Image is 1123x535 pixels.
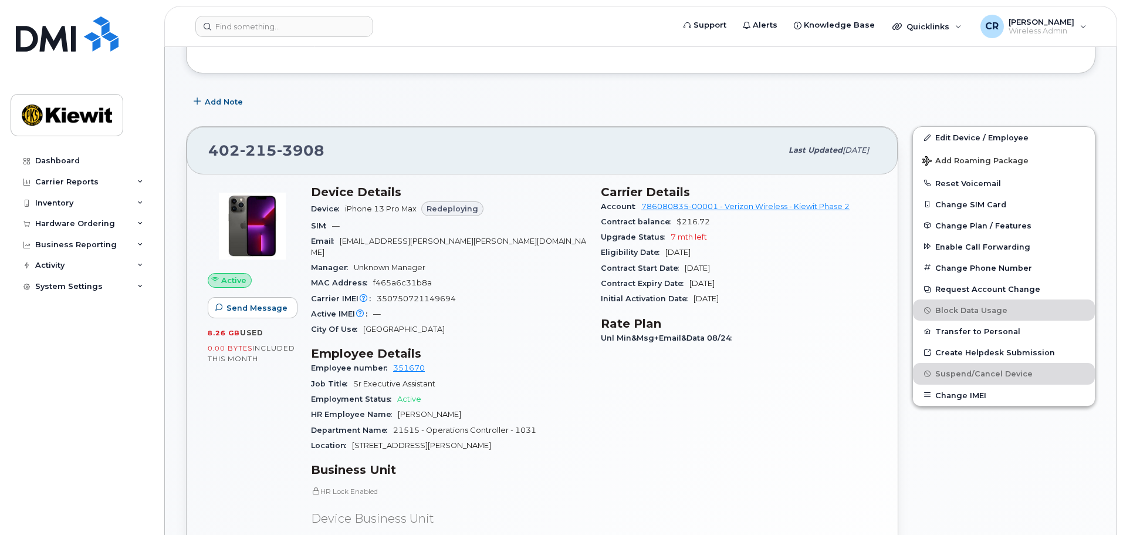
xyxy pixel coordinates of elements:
span: Change Plan / Features [935,221,1031,230]
span: Unknown Manager [354,263,425,272]
span: [PERSON_NAME] [398,410,461,419]
input: Find something... [195,16,373,37]
span: Alerts [753,19,777,31]
p: Device Business Unit [311,510,587,527]
span: City Of Use [311,325,363,334]
span: Eligibility Date [601,248,665,257]
span: Email [311,237,340,245]
span: 21515 - Operations Controller - 1031 [393,426,536,435]
span: [DATE] [843,146,869,154]
span: Suspend/Cancel Device [935,369,1033,378]
button: Change IMEI [913,385,1095,406]
iframe: Messenger Launcher [1072,484,1114,526]
p: HR Lock Enabled [311,486,587,496]
a: Alerts [735,14,786,37]
button: Reset Voicemail [913,173,1095,194]
span: Device [311,204,345,213]
span: SIM [311,221,332,230]
span: iPhone 13 Pro Max [345,204,417,213]
button: Block Data Usage [913,300,1095,321]
span: 8.26 GB [208,329,240,337]
span: [EMAIL_ADDRESS][PERSON_NAME][PERSON_NAME][DOMAIN_NAME] [311,237,586,256]
span: MAC Address [311,278,373,287]
span: [DATE] [685,264,710,272]
span: HR Employee Name [311,410,398,419]
span: Account [601,202,641,211]
span: [DATE] [689,279,715,288]
button: Enable Call Forwarding [913,236,1095,257]
span: Location [311,441,352,450]
h3: Business Unit [311,463,587,477]
a: Edit Device / Employee [913,127,1095,148]
span: Active [221,275,246,286]
button: Add Roaming Package [913,148,1095,172]
a: 786080835-00001 - Verizon Wireless - Kiewit Phase 2 [641,202,850,211]
span: Enable Call Forwarding [935,242,1030,251]
span: Active IMEI [311,309,373,318]
span: — [373,309,381,318]
button: Change SIM Card [913,194,1095,215]
span: [PERSON_NAME] [1009,17,1074,26]
div: Quicklinks [884,15,970,38]
a: Support [675,14,735,37]
span: Add Note [205,96,243,107]
span: included this month [208,344,295,363]
button: Change Plan / Features [913,215,1095,236]
h3: Rate Plan [601,317,877,331]
span: Contract Start Date [601,264,685,272]
span: Knowledge Base [804,19,875,31]
h3: Carrier Details [601,185,877,199]
span: Carrier IMEI [311,294,377,303]
span: Upgrade Status [601,233,671,241]
span: Contract balance [601,217,676,226]
span: Employment Status [311,395,397,403]
button: Request Account Change [913,278,1095,300]
span: 215 [240,142,277,159]
h3: Device Details [311,185,587,199]
a: 351670 [393,364,425,372]
span: Sr Executive Assistant [353,379,435,388]
button: Send Message [208,297,297,318]
button: Suspend/Cancel Device [913,363,1095,384]
span: f465a6c31b8a [373,278,432,287]
span: Wireless Admin [1009,26,1074,36]
div: Cally Rogers [972,15,1095,38]
span: [STREET_ADDRESS][PERSON_NAME] [352,441,491,450]
span: Unl Min&Msg+Email&Data 08/24 [601,334,738,342]
img: image20231002-3703462-oworib.jpeg [217,191,287,261]
a: Create Helpdesk Submission [913,342,1095,363]
span: 0.00 Bytes [208,344,252,352]
span: Initial Activation Date [601,294,694,303]
span: Add Roaming Package [922,156,1029,167]
span: [DATE] [665,248,691,257]
span: 7 mth left [671,233,707,241]
span: Contract Expiry Date [601,279,689,288]
span: used [240,328,263,337]
button: Change Phone Number [913,257,1095,278]
span: $216.72 [676,217,710,226]
span: Last updated [789,146,843,154]
span: Redeploying [427,203,478,214]
span: 3908 [277,142,324,159]
span: [DATE] [694,294,719,303]
span: [GEOGRAPHIC_DATA] [363,325,445,334]
button: Add Note [186,91,253,112]
span: 402 [208,142,324,159]
span: Department Name [311,426,393,435]
span: Send Message [226,302,287,314]
span: Employee number [311,364,393,372]
span: Job Title [311,379,353,388]
span: — [332,221,340,230]
button: Transfer to Personal [913,321,1095,342]
span: Manager [311,263,354,272]
span: CR [985,19,999,33]
h3: Employee Details [311,346,587,361]
span: Support [694,19,726,31]
span: Active [397,395,421,403]
a: Knowledge Base [786,14,883,37]
span: 350750721149694 [377,294,456,303]
span: Quicklinks [906,22,949,31]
